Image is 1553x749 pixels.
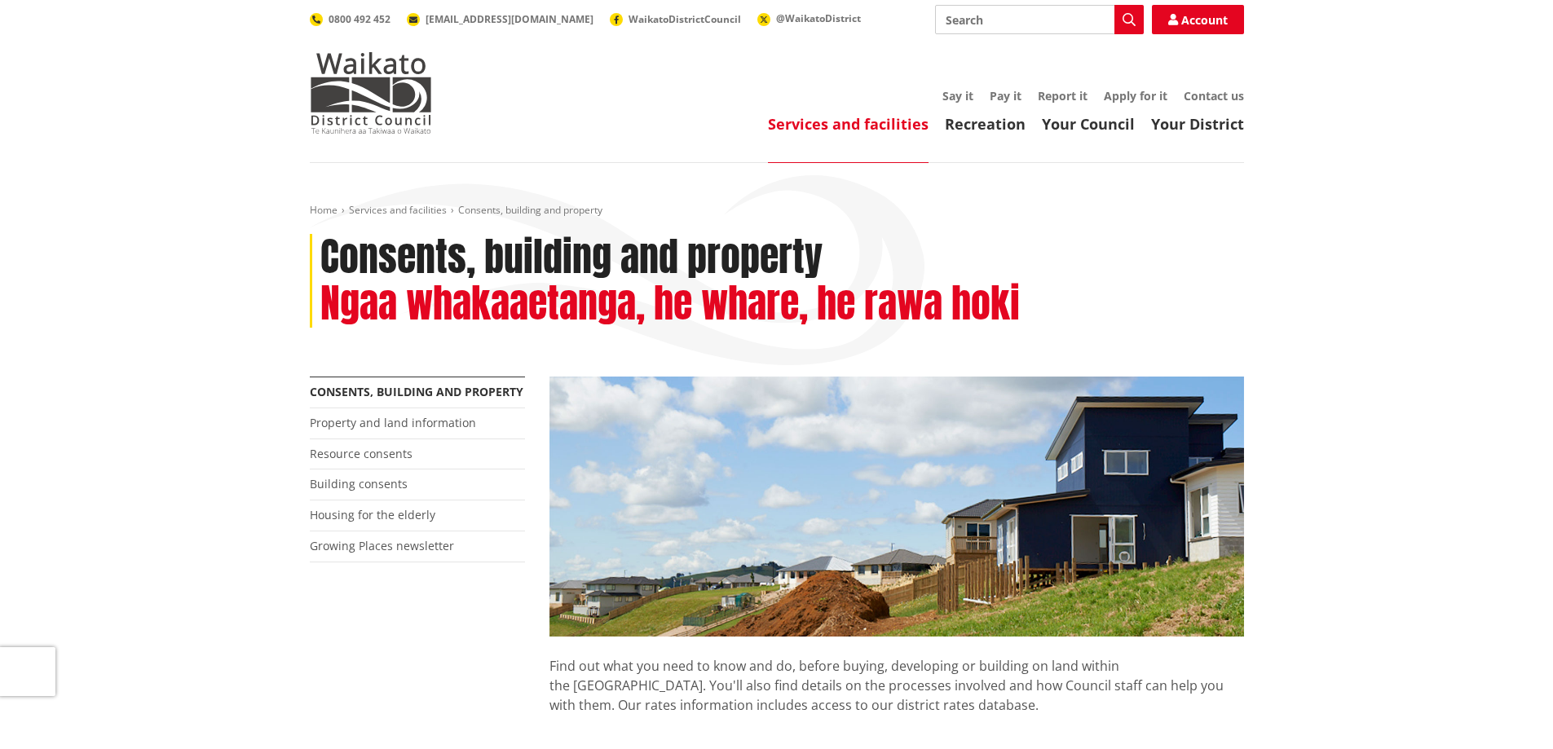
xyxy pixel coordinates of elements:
[320,234,823,281] h1: Consents, building and property
[310,415,476,430] a: Property and land information
[407,12,593,26] a: [EMAIL_ADDRESS][DOMAIN_NAME]
[458,203,602,217] span: Consents, building and property
[945,114,1026,134] a: Recreation
[942,88,973,104] a: Say it
[310,446,413,461] a: Resource consents
[310,384,523,399] a: Consents, building and property
[990,88,1021,104] a: Pay it
[320,280,1020,328] h2: Ngaa whakaaetanga, he whare, he rawa hoki
[549,637,1244,734] p: Find out what you need to know and do, before buying, developing or building on land within the [...
[935,5,1144,34] input: Search input
[1104,88,1167,104] a: Apply for it
[776,11,861,25] span: @WaikatoDistrict
[549,377,1244,637] img: Land-and-property-landscape
[1152,5,1244,34] a: Account
[310,538,454,553] a: Growing Places newsletter
[1151,114,1244,134] a: Your District
[310,203,338,217] a: Home
[426,12,593,26] span: [EMAIL_ADDRESS][DOMAIN_NAME]
[310,476,408,491] a: Building consents
[1184,88,1244,104] a: Contact us
[629,12,741,26] span: WaikatoDistrictCouncil
[310,204,1244,218] nav: breadcrumb
[349,203,447,217] a: Services and facilities
[768,114,929,134] a: Services and facilities
[329,12,390,26] span: 0800 492 452
[310,507,435,522] a: Housing for the elderly
[610,12,741,26] a: WaikatoDistrictCouncil
[1042,114,1135,134] a: Your Council
[1038,88,1088,104] a: Report it
[310,52,432,134] img: Waikato District Council - Te Kaunihera aa Takiwaa o Waikato
[310,12,390,26] a: 0800 492 452
[757,11,861,25] a: @WaikatoDistrict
